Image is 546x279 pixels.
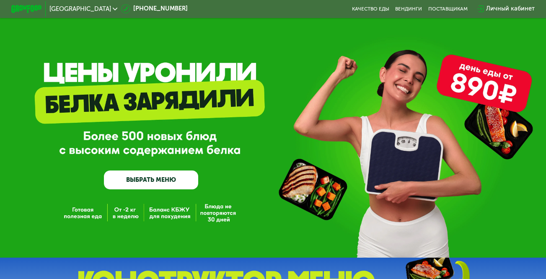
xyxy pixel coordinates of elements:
div: поставщикам [428,6,468,12]
a: Качество еды [352,6,389,12]
div: Личный кабинет [486,4,535,13]
a: [PHONE_NUMBER] [121,4,188,13]
a: ВЫБРАТЬ МЕНЮ [104,170,198,189]
span: [GEOGRAPHIC_DATA] [49,6,111,12]
a: Вендинги [395,6,422,12]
